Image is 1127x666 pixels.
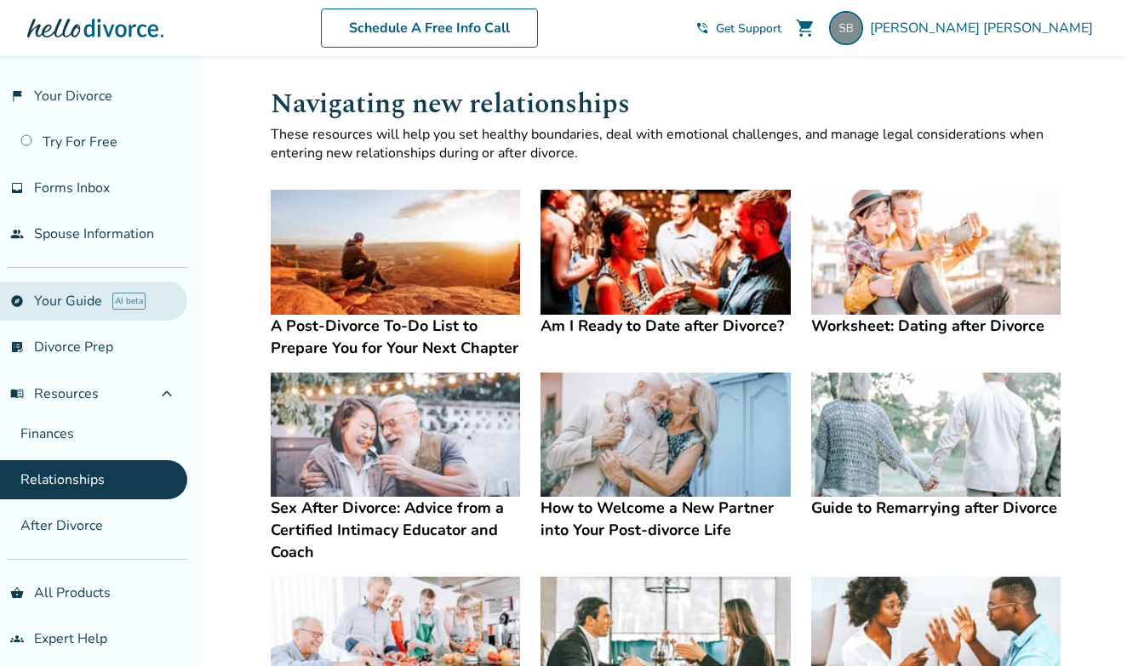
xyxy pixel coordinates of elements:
span: explore [10,294,24,308]
img: Sex After Divorce: Advice from a Certified Intimacy Educator and Coach [271,373,520,498]
img: A Post-Divorce To-Do List to Prepare You for Your Next Chapter [271,190,520,315]
img: Worksheet: Dating after Divorce [811,190,1061,315]
a: How to Welcome a New Partner into Your Post-divorce LifeHow to Welcome a New Partner into Your Po... [541,373,790,542]
img: Guide to Remarrying after Divorce [811,373,1061,498]
h4: Sex After Divorce: Advice from a Certified Intimacy Educator and Coach [271,497,520,563]
span: flag_2 [10,89,24,103]
span: Resources [10,384,99,403]
span: list_alt_check [10,340,24,354]
h4: How to Welcome a New Partner into Your Post-divorce Life [541,497,790,541]
span: [PERSON_NAME] [PERSON_NAME] [870,19,1100,37]
span: phone_in_talk [695,21,709,35]
iframe: Chat Widget [1042,584,1127,666]
a: Schedule A Free Info Call [321,9,538,48]
span: expand_less [157,384,177,404]
a: Sex After Divorce: Advice from a Certified Intimacy Educator and CoachSex After Divorce: Advice f... [271,373,520,564]
span: shopping_cart [795,18,815,38]
a: Am I Ready to Date after Divorce?Am I Ready to Date after Divorce? [541,190,790,337]
h4: Worksheet: Dating after Divorce [811,315,1061,337]
span: menu_book [10,387,24,401]
h4: Am I Ready to Date after Divorce? [541,315,790,337]
img: How to Welcome a New Partner into Your Post-divorce Life [541,373,790,498]
img: sherrie77@icloud.com [829,11,863,45]
h1: Navigating new relationships [271,83,1061,125]
h4: Guide to Remarrying after Divorce [811,497,1061,519]
span: Get Support [716,20,781,37]
span: Forms Inbox [34,179,110,197]
a: A Post-Divorce To-Do List to Prepare You for Your Next ChapterA Post-Divorce To-Do List to Prepar... [271,190,520,359]
a: phone_in_talkGet Support [695,20,781,37]
h4: A Post-Divorce To-Do List to Prepare You for Your Next Chapter [271,315,520,359]
span: people [10,227,24,241]
img: Am I Ready to Date after Divorce? [541,190,790,315]
span: inbox [10,181,24,195]
a: Guide to Remarrying after DivorceGuide to Remarrying after Divorce [811,373,1061,520]
span: AI beta [112,293,146,310]
span: shopping_basket [10,586,24,600]
p: These resources will help you set healthy boundaries, deal with emotional challenges, and manage ... [271,125,1061,162]
a: Worksheet: Dating after DivorceWorksheet: Dating after Divorce [811,190,1061,337]
span: groups [10,632,24,646]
